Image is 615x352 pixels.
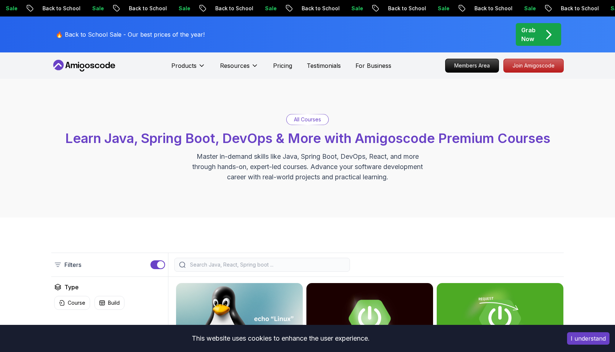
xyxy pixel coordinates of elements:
p: 🔥 Back to School Sale - Our best prices of the year! [56,30,205,39]
h2: Type [64,283,79,291]
p: Members Area [446,59,499,72]
p: Filters [64,260,81,269]
p: Join Amigoscode [504,59,563,72]
p: Back to School [382,5,432,12]
button: Products [171,61,205,76]
a: Testimonials [307,61,341,70]
h2: Price [64,324,79,333]
input: Search Java, React, Spring boot ... [189,261,345,268]
p: Products [171,61,197,70]
div: This website uses cookies to enhance the user experience. [5,330,556,346]
p: Sale [259,5,283,12]
button: Course [54,296,90,310]
p: Sale [86,5,110,12]
p: Sale [432,5,455,12]
p: Back to School [555,5,605,12]
p: Sale [346,5,369,12]
p: Grab Now [521,26,536,43]
p: Course [68,299,85,307]
p: Sale [518,5,542,12]
p: Back to School [469,5,518,12]
button: Resources [220,61,258,76]
p: Resources [220,61,250,70]
p: Sale [173,5,196,12]
p: Back to School [37,5,86,12]
p: Build [108,299,120,307]
button: Build [94,296,124,310]
a: Join Amigoscode [503,59,564,73]
span: Learn Java, Spring Boot, DevOps & More with Amigoscode Premium Courses [65,130,550,146]
button: Accept cookies [567,332,610,345]
a: For Business [355,61,391,70]
p: All Courses [294,116,321,123]
p: Back to School [296,5,346,12]
p: Master in-demand skills like Java, Spring Boot, DevOps, React, and more through hands-on, expert-... [184,151,430,182]
p: Back to School [123,5,173,12]
a: Members Area [445,59,499,73]
p: Back to School [209,5,259,12]
a: Pricing [273,61,292,70]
